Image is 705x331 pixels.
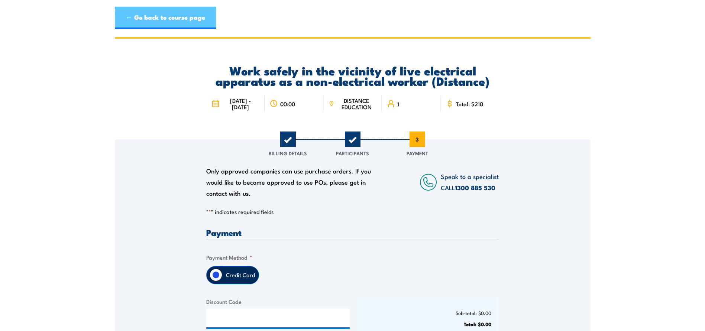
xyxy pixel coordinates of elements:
[206,253,252,262] legend: Payment Method
[221,97,259,110] span: [DATE] - [DATE]
[464,320,491,328] strong: Total: $0.00
[280,132,296,147] span: 1
[206,297,350,306] label: Discount Code
[336,149,369,157] span: Participants
[363,310,492,316] p: Sub-total: $0.00
[456,101,483,107] span: Total: $210
[206,208,499,215] p: " " indicates required fields
[206,165,375,199] div: Only approved companies can use purchase orders. If you would like to become approved to use POs,...
[441,172,499,192] span: Speak to a specialist CALL
[206,228,499,237] h3: Payment
[206,65,499,86] h2: Work safely in the vicinity of live electrical apparatus as a non-electrical worker (Distance)
[410,132,425,147] span: 3
[336,97,376,110] span: DISTANCE EDUCATION
[397,101,399,107] span: 1
[455,183,495,192] a: 1300 885 530
[280,101,295,107] span: 00:00
[269,149,307,157] span: Billing Details
[222,266,259,284] label: Credit Card
[115,7,216,29] a: ← Go back to course page
[407,149,428,157] span: Payment
[345,132,360,147] span: 2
